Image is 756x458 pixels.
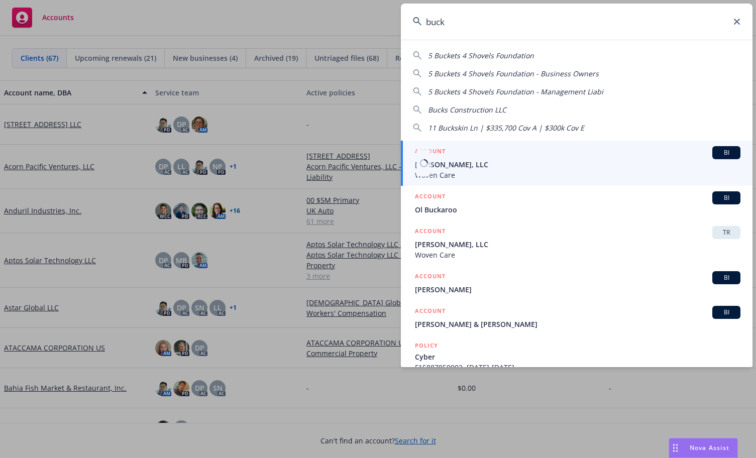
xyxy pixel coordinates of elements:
a: POLICYCyberF15887850003, [DATE]-[DATE] [401,335,752,378]
a: ACCOUNTBI[PERSON_NAME], LLCWoven Care [401,141,752,186]
h5: ACCOUNT [415,191,446,203]
span: 5 Buckets 4 Shovels Foundation - Management Liabi [428,87,603,96]
span: Woven Care [415,170,740,180]
span: TR [716,228,736,237]
h5: POLICY [415,340,438,351]
a: ACCOUNTBIOl Buckaroo [401,186,752,220]
span: Nova Assist [690,443,729,452]
span: BI [716,273,736,282]
h5: ACCOUNT [415,271,446,283]
span: Cyber [415,352,740,362]
span: [PERSON_NAME] [415,284,740,295]
a: ACCOUNTBI[PERSON_NAME] & [PERSON_NAME] [401,300,752,335]
input: Search... [401,4,752,40]
h5: ACCOUNT [415,226,446,238]
span: BI [716,308,736,317]
span: BI [716,148,736,157]
h5: ACCOUNT [415,146,446,158]
span: Woven Care [415,250,740,260]
div: Drag to move [669,438,682,457]
span: [PERSON_NAME], LLC [415,239,740,250]
h5: ACCOUNT [415,306,446,318]
span: [PERSON_NAME], LLC [415,159,740,170]
a: ACCOUNTTR[PERSON_NAME], LLCWoven Care [401,220,752,266]
a: ACCOUNTBI[PERSON_NAME] [401,266,752,300]
span: 5 Buckets 4 Shovels Foundation - Business Owners [428,69,599,78]
button: Nova Assist [669,438,738,458]
span: Ol Buckaroo [415,204,740,215]
span: 11 Buckskin Ln | $335,700 Cov A | $300k Cov E [428,123,584,133]
span: [PERSON_NAME] & [PERSON_NAME] [415,319,740,329]
span: BI [716,193,736,202]
span: F15887850003, [DATE]-[DATE] [415,362,740,373]
span: Bucks Construction LLC [428,105,506,114]
span: 5 Buckets 4 Shovels Foundation [428,51,534,60]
